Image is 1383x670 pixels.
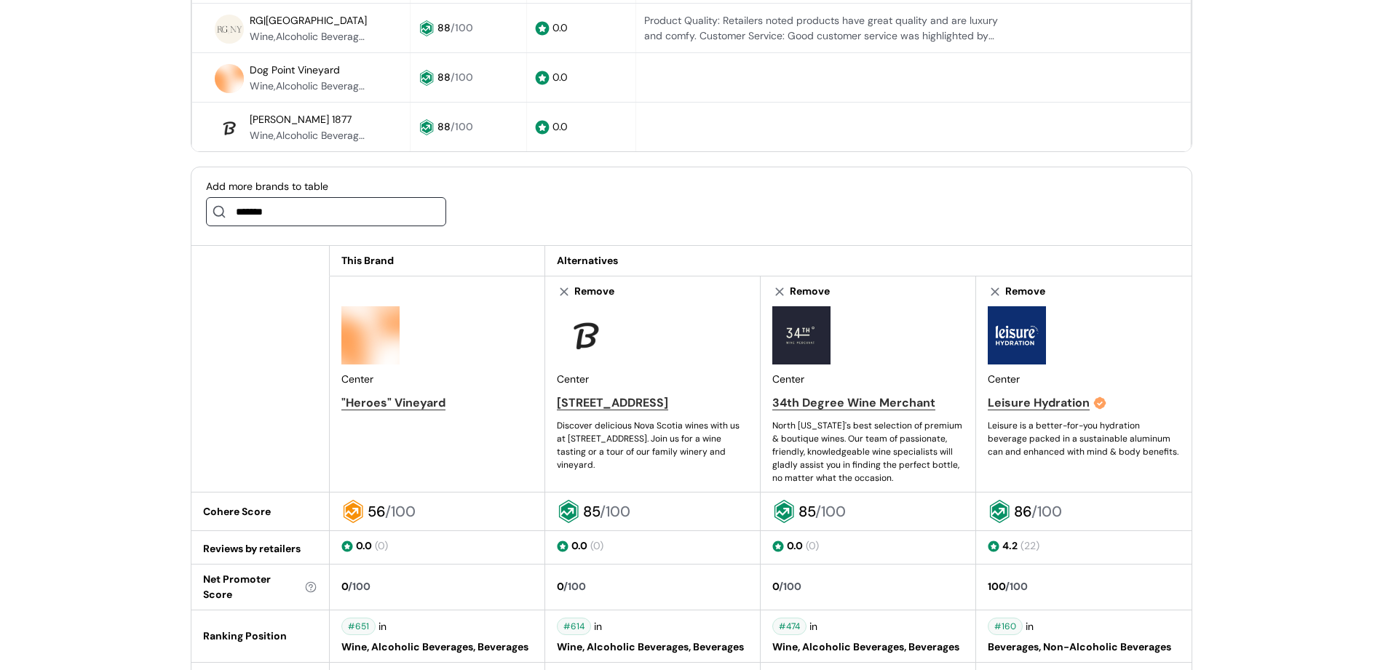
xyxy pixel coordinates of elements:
[250,29,366,44] div: Wine,Alcoholic Beverages,Beverages
[557,580,563,593] span: 0
[375,539,388,552] span: ( 0 )
[600,502,630,521] span: /100
[779,580,783,593] span: /
[557,419,748,471] div: Discover delicious Nova Scotia wines with us at [STREET_ADDRESS]. Join us for a wine tasting or a...
[206,179,446,194] div: Add more brands to table
[1010,580,1028,593] span: 100
[772,580,779,593] span: 0
[250,128,366,143] div: Wine,Alcoholic Beverages,Beverages
[806,539,819,552] span: ( 0 )
[994,620,1016,633] span: #160
[352,580,370,593] span: 100
[574,284,614,299] div: Remove
[451,21,473,34] span: /100
[348,580,352,593] span: /
[1014,502,1031,521] span: 86
[341,580,348,593] span: 0
[772,419,964,484] div: North [US_STATE]'s best selection of premium & boutique wines. Our team of passionate, friendly, ...
[557,253,749,268] div: Alternatives
[250,113,352,126] span: [PERSON_NAME] 1877
[772,394,935,412] div: 34th Degree Wine Merchant
[1026,619,1034,635] span: in
[552,21,568,34] span: 0.0
[988,394,1180,412] a: Leisure Hydration
[341,394,445,412] div: "Heroes" Vineyard
[250,63,340,76] span: Dog Point Vineyard
[563,620,584,633] span: #614
[772,394,964,412] a: 34th Degree Wine Merchant
[583,502,600,521] span: 85
[552,120,568,133] span: 0.0
[250,61,340,79] a: Dog Point Vineyard
[557,306,748,471] div: Center
[250,79,366,94] div: Wine,Alcoholic Beverages,Beverages
[379,619,387,635] span: in
[203,572,317,602] div: Net Promoter Score
[451,71,473,84] span: /100
[250,111,352,128] a: [PERSON_NAME] 1877
[772,639,959,655] span: Wine, Alcoholic Beverages, Beverages
[779,620,800,633] span: #474
[1005,580,1010,593] span: /
[341,306,533,419] div: Center
[772,306,964,484] div: Center
[203,541,317,557] div: Reviews by retailers
[590,539,603,552] span: ( 0 )
[451,120,473,133] span: /100
[988,419,1180,458] div: Leisure is a better-for-you hydration beverage packed in a sustainable aluminum can and enhanced ...
[1005,284,1045,299] div: Remove
[783,580,801,593] span: 100
[356,539,372,552] span: 0.0
[557,394,668,412] div: [STREET_ADDRESS]
[568,580,586,593] span: 100
[368,502,385,521] span: 56
[341,253,533,268] div: This Brand
[988,306,1180,458] div: Center
[571,539,587,552] span: 0.0
[348,620,369,633] span: #651
[437,21,451,34] span: 88
[341,639,528,655] span: Wine, Alcoholic Beverages, Beverages
[341,394,533,412] a: "Heroes" Vineyard
[799,502,815,521] span: 85
[250,14,367,27] span: RG|[GEOGRAPHIC_DATA]
[563,580,568,593] span: /
[988,394,1090,412] div: Leisure Hydration
[437,71,451,84] span: 88
[191,610,330,663] td: Ranking Position
[552,71,568,84] span: 0.0
[988,580,1005,593] span: 100
[594,619,602,635] span: in
[557,639,744,655] span: Wine, Alcoholic Beverages, Beverages
[787,539,803,552] span: 0.0
[1031,502,1062,521] span: /100
[790,284,830,299] div: Remove
[815,502,846,521] span: /100
[644,13,1008,44] div: Product Quality: Retailers noted products have great quality and are luxury and comfy. Customer S...
[1021,539,1039,552] span: ( 22 )
[437,120,451,133] span: 88
[203,504,317,519] div: Cohere Score
[557,394,748,412] a: [STREET_ADDRESS]
[809,619,817,635] span: in
[250,12,367,29] a: RG|[GEOGRAPHIC_DATA]
[385,502,416,521] span: /100
[1002,539,1018,552] span: 4.2
[988,639,1171,655] span: Beverages, Non-Alcoholic Beverages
